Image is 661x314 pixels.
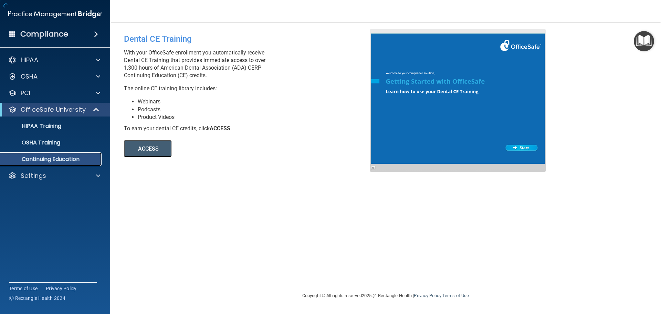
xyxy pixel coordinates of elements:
p: PCI [21,89,30,97]
img: PMB logo [8,7,102,21]
div: Copyright © All rights reserved 2025 @ Rectangle Health | | [260,285,511,307]
a: OfficeSafe University [8,105,100,114]
li: Podcasts [138,106,375,113]
p: OSHA [21,72,38,81]
li: Product Videos [138,113,375,121]
a: Terms of Use [9,285,38,292]
a: Terms of Use [442,293,469,298]
p: Settings [21,172,46,180]
a: ACCESS [124,146,312,152]
p: The online CE training library includes: [124,85,375,92]
p: Continuing Education [4,156,98,163]
b: ACCESS [210,125,230,132]
a: PCI [8,89,100,97]
li: Webinars [138,98,375,105]
button: ACCESS [124,140,171,157]
p: HIPAA [21,56,38,64]
a: Privacy Policy [414,293,441,298]
h4: Compliance [20,29,68,39]
a: HIPAA [8,56,100,64]
p: HIPAA Training [4,123,61,130]
a: OSHA [8,72,100,81]
div: To earn your dental CE credits, click . [124,125,375,132]
span: Ⓒ Rectangle Health 2024 [9,295,65,302]
p: With your OfficeSafe enrollment you automatically receive Dental CE Training that provides immedi... [124,49,375,79]
div: Dental CE Training [124,29,375,49]
button: Open Resource Center [634,31,654,51]
a: Settings [8,172,100,180]
p: OfficeSafe University [21,105,86,114]
p: OSHA Training [4,139,60,146]
iframe: Drift Widget Chat Controller [542,265,653,293]
a: Privacy Policy [46,285,77,292]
